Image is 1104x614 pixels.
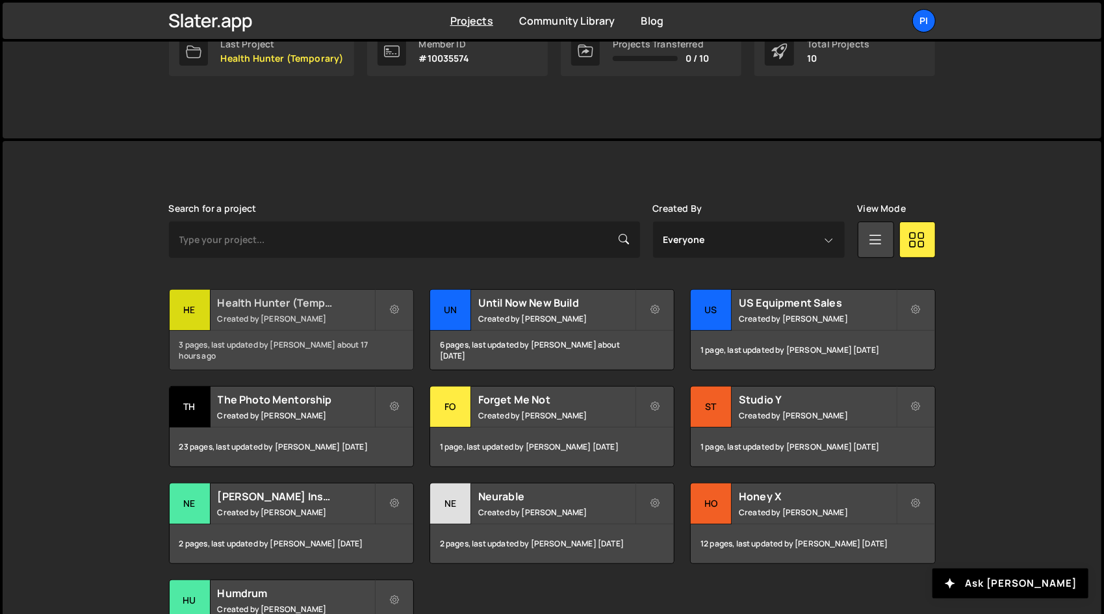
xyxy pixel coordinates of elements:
[169,483,414,564] a: Ne [PERSON_NAME] Insulation Created by [PERSON_NAME] 2 pages, last updated by [PERSON_NAME] [DATE]
[170,524,413,563] div: 2 pages, last updated by [PERSON_NAME] [DATE]
[218,296,374,310] h2: Health Hunter (Temporary)
[691,331,934,370] div: 1 page, last updated by [PERSON_NAME] [DATE]
[478,507,635,518] small: Created by [PERSON_NAME]
[430,524,674,563] div: 2 pages, last updated by [PERSON_NAME] [DATE]
[807,39,869,49] div: Total Projects
[430,428,674,467] div: 1 page, last updated by [PERSON_NAME] [DATE]
[218,507,374,518] small: Created by [PERSON_NAME]
[691,387,732,428] div: St
[478,410,635,421] small: Created by [PERSON_NAME]
[170,483,211,524] div: Ne
[690,289,935,370] a: US US Equipment Sales Created by [PERSON_NAME] 1 page, last updated by [PERSON_NAME] [DATE]
[170,331,413,370] div: 3 pages, last updated by [PERSON_NAME] about 17 hours ago
[478,296,635,310] h2: Until Now New Build
[450,14,493,28] a: Projects
[169,386,414,467] a: Th The Photo Mentorship Created by [PERSON_NAME] 23 pages, last updated by [PERSON_NAME] [DATE]
[430,386,674,467] a: Fo Forget Me Not Created by [PERSON_NAME] 1 page, last updated by [PERSON_NAME] [DATE]
[419,53,469,64] p: #10035574
[169,27,354,76] a: Last Project Health Hunter (Temporary)
[218,410,374,421] small: Created by [PERSON_NAME]
[691,483,732,524] div: Ho
[478,392,635,407] h2: Forget Me Not
[519,14,615,28] a: Community Library
[912,9,936,32] a: Pi
[430,289,674,370] a: Un Until Now New Build Created by [PERSON_NAME] 6 pages, last updated by [PERSON_NAME] about [DATE]
[430,331,674,370] div: 6 pages, last updated by [PERSON_NAME] about [DATE]
[686,53,710,64] span: 0 / 10
[218,392,374,407] h2: The Photo Mentorship
[691,428,934,467] div: 1 page, last updated by [PERSON_NAME] [DATE]
[739,313,895,324] small: Created by [PERSON_NAME]
[739,410,895,421] small: Created by [PERSON_NAME]
[807,53,869,64] p: 10
[739,392,895,407] h2: Studio Y
[691,290,732,331] div: US
[170,290,211,331] div: He
[430,483,674,564] a: Ne Neurable Created by [PERSON_NAME] 2 pages, last updated by [PERSON_NAME] [DATE]
[419,39,469,49] div: Member ID
[170,428,413,467] div: 23 pages, last updated by [PERSON_NAME] [DATE]
[478,489,635,504] h2: Neurable
[653,203,702,214] label: Created By
[478,313,635,324] small: Created by [PERSON_NAME]
[169,289,414,370] a: He Health Hunter (Temporary) Created by [PERSON_NAME] 3 pages, last updated by [PERSON_NAME] abou...
[739,507,895,518] small: Created by [PERSON_NAME]
[169,203,257,214] label: Search for a project
[691,524,934,563] div: 12 pages, last updated by [PERSON_NAME] [DATE]
[690,483,935,564] a: Ho Honey X Created by [PERSON_NAME] 12 pages, last updated by [PERSON_NAME] [DATE]
[613,39,710,49] div: Projects Transferred
[430,387,471,428] div: Fo
[641,14,664,28] a: Blog
[739,296,895,310] h2: US Equipment Sales
[430,290,471,331] div: Un
[858,203,906,214] label: View Mode
[932,569,1088,598] button: Ask [PERSON_NAME]
[690,386,935,467] a: St Studio Y Created by [PERSON_NAME] 1 page, last updated by [PERSON_NAME] [DATE]
[430,483,471,524] div: Ne
[221,53,344,64] p: Health Hunter (Temporary)
[218,586,374,600] h2: Humdrum
[218,313,374,324] small: Created by [PERSON_NAME]
[221,39,344,49] div: Last Project
[218,489,374,504] h2: [PERSON_NAME] Insulation
[739,489,895,504] h2: Honey X
[170,387,211,428] div: Th
[169,222,640,258] input: Type your project...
